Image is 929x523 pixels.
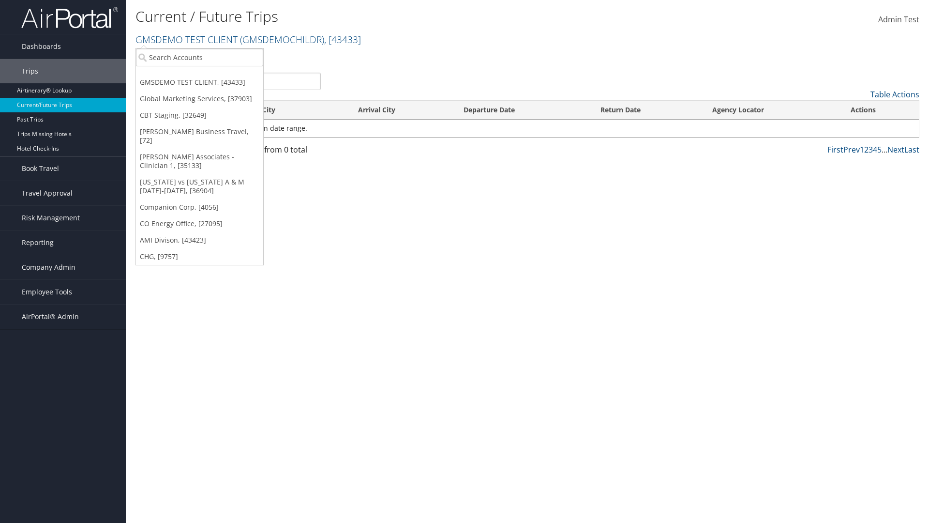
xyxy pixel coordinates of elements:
span: Risk Management [22,206,80,230]
a: Companion Corp, [4056] [136,199,263,215]
a: CO Energy Office, [27095] [136,215,263,232]
a: [US_STATE] vs [US_STATE] A & M [DATE]-[DATE], [36904] [136,174,263,199]
a: AMI Divison, [43423] [136,232,263,248]
input: Search Accounts [136,48,263,66]
span: AirPortal® Admin [22,305,79,329]
span: Travel Approval [22,181,73,205]
span: … [882,144,887,155]
span: Company Admin [22,255,75,279]
a: GMSDEMO TEST CLIENT, [43433] [136,74,263,91]
a: 4 [873,144,877,155]
a: Last [904,144,919,155]
span: Trips [22,59,38,83]
td: No Airtineraries found within the given date range. [136,120,919,137]
img: airportal-logo.png [21,6,118,29]
h1: Current / Future Trips [135,6,658,27]
a: Global Marketing Services, [37903] [136,91,263,107]
p: Filter: [135,51,658,63]
span: Reporting [22,231,54,255]
a: Prev [843,144,860,155]
a: Admin Test [878,5,919,35]
a: 3 [869,144,873,155]
a: First [827,144,843,155]
span: Book Travel [22,156,59,181]
a: 5 [877,144,882,155]
th: Departure Date: activate to sort column descending [455,101,592,120]
a: [PERSON_NAME] Associates - Clinician 1, [35133] [136,149,263,174]
a: GMSDEMO TEST CLIENT [135,33,361,46]
th: Agency Locator: activate to sort column ascending [704,101,842,120]
a: [PERSON_NAME] Business Travel, [72] [136,123,263,149]
a: CBT Staging, [32649] [136,107,263,123]
span: , [ 43433 ] [324,33,361,46]
a: 2 [864,144,869,155]
a: Next [887,144,904,155]
span: Dashboards [22,34,61,59]
th: Departure City: activate to sort column ascending [218,101,350,120]
span: ( GMSDEMOCHILDR ) [240,33,324,46]
th: Actions [842,101,919,120]
a: 1 [860,144,864,155]
a: CHG, [9757] [136,248,263,265]
a: Table Actions [870,89,919,100]
th: Return Date: activate to sort column ascending [592,101,704,120]
th: Arrival City: activate to sort column ascending [349,101,454,120]
span: Employee Tools [22,280,72,304]
span: Admin Test [878,14,919,25]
